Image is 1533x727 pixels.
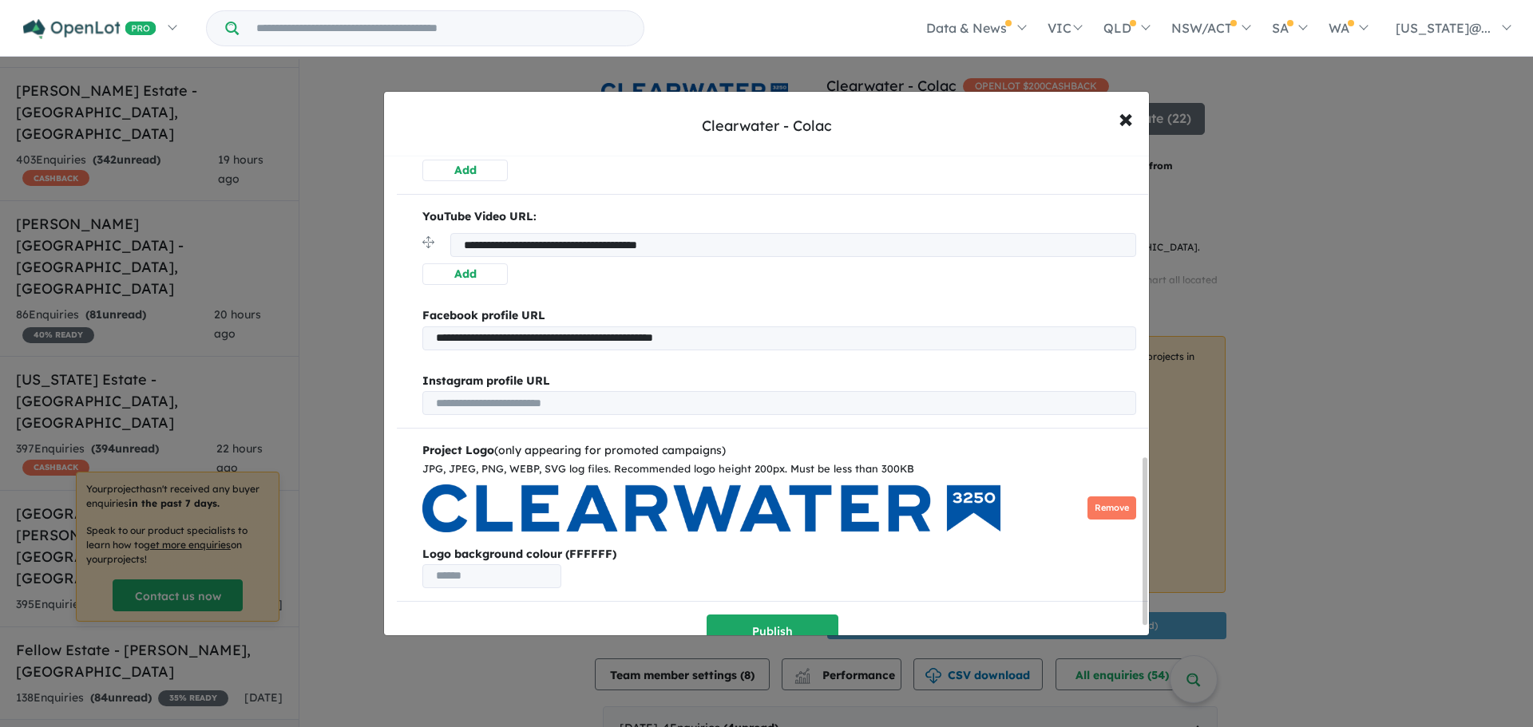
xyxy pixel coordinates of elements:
[422,373,550,388] b: Instagram profile URL
[422,160,508,181] button: Add
[1396,20,1491,36] span: [US_STATE]@...
[422,308,545,322] b: Facebook profile URL
[422,484,1000,532] img: Clearwater%20Estate%20-%20Colac___1700176757.png
[422,443,494,457] b: Project Logo
[422,460,1136,478] div: JPG, JPEG, PNG, WEBP, SVG log files. Recommended logo height 200px. Must be less than 300KB
[1119,101,1133,135] span: ×
[702,116,832,136] div: Clearwater - Colac
[422,236,434,248] img: drag.svg
[1087,496,1136,520] button: Remove
[422,207,1136,227] p: YouTube Video URL:
[23,19,156,39] img: Openlot PRO Logo White
[422,441,1136,460] div: (only appearing for promoted campaigns)
[242,11,640,45] input: Try estate name, suburb, builder or developer
[707,614,838,649] button: Publish
[422,545,1136,564] b: Logo background colour (FFFFFF)
[422,263,508,285] button: Add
